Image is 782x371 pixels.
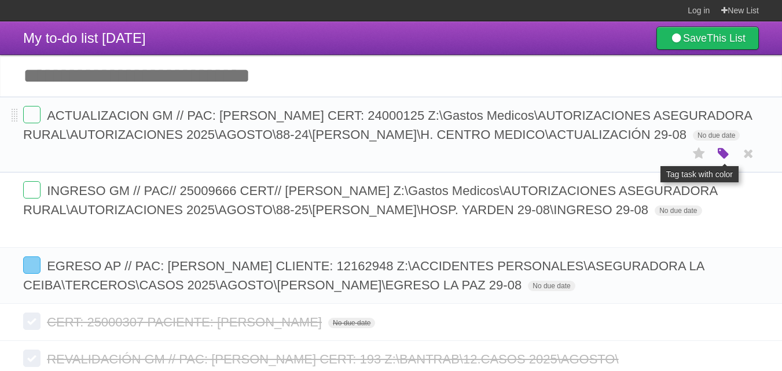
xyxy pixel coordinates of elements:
label: Done [23,350,41,367]
label: Done [23,106,41,123]
span: No due date [528,281,575,291]
b: This List [707,32,746,44]
span: CERT: 25000307 PACIENTE: [PERSON_NAME] [47,315,325,329]
label: Done [23,313,41,330]
label: Done [23,256,41,274]
label: Done [23,181,41,199]
span: My to-do list [DATE] [23,30,146,46]
span: No due date [328,318,375,328]
span: ACTUALIZACION GM // PAC: [PERSON_NAME] CERT: 24000125 Z:\Gastos Medicos\AUTORIZACIONES ASEGURADOR... [23,108,752,142]
span: INGRESO GM // PAC// 25009666 CERT// [PERSON_NAME] Z:\Gastos Medicos\AUTORIZACIONES ASEGURADORA RU... [23,183,717,217]
a: SaveThis List [656,27,759,50]
span: No due date [655,205,702,216]
label: Star task [688,144,710,163]
span: No due date [693,130,740,141]
span: EGRESO AP // PAC: [PERSON_NAME] CLIENTE: 12162948 Z:\ACCIDENTES PERSONALES\ASEGURADORA LA CEIBA\T... [23,259,704,292]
